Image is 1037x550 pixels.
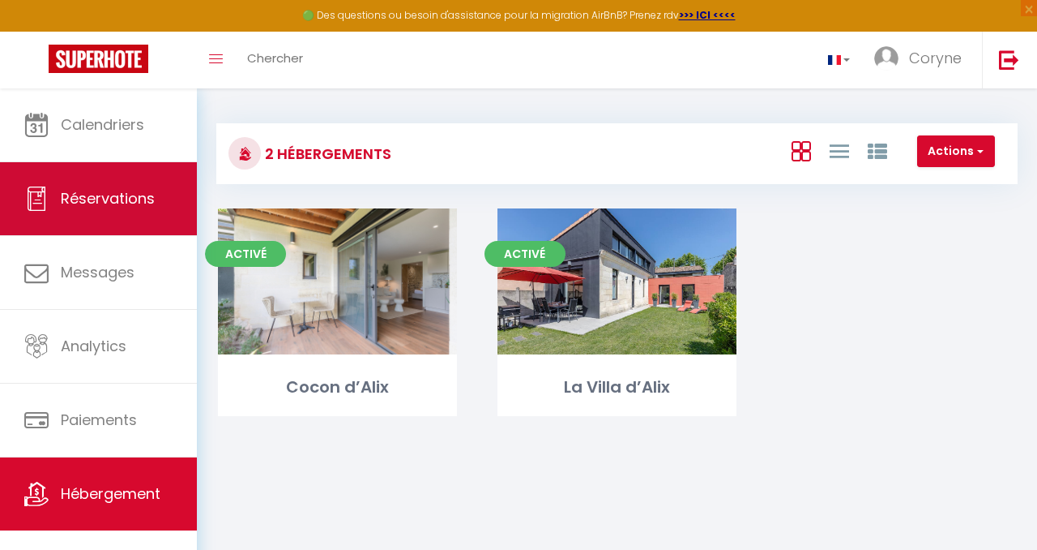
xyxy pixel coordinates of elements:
span: Messages [61,262,134,282]
button: Actions [917,135,995,168]
div: La Villa d’Alix [497,375,736,400]
span: Calendriers [61,114,144,135]
div: Cocon d’Alix [218,375,457,400]
img: Super Booking [49,45,148,73]
a: >>> ICI <<<< [679,8,736,22]
span: Paiements [61,410,137,430]
a: Chercher [235,32,315,88]
span: Analytics [61,336,126,356]
h3: 2 Hébergements [261,135,391,172]
a: Vue en Box [792,137,811,164]
a: ... Coryne [862,32,982,88]
span: Activé [484,241,565,267]
img: logout [999,49,1019,70]
img: ... [874,46,898,71]
a: Vue par Groupe [868,137,887,164]
span: Réservations [61,188,155,208]
span: Activé [205,241,286,267]
span: Coryne [909,48,962,68]
span: Chercher [247,49,303,67]
a: Vue en Liste [830,137,849,164]
span: Hébergement [61,483,160,504]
